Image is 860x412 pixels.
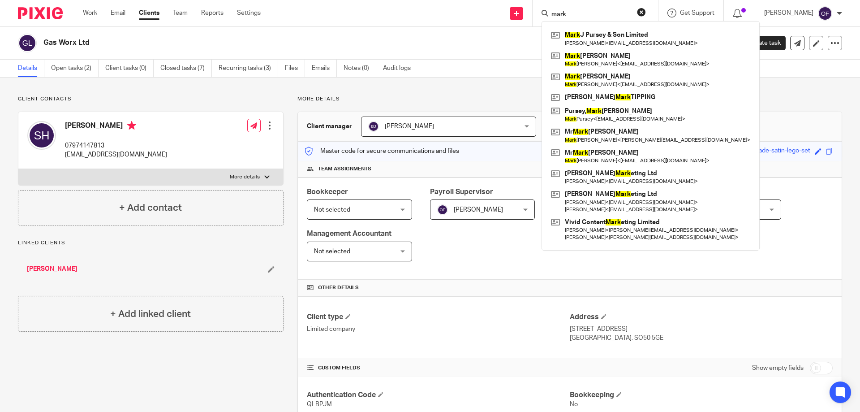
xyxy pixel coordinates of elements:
[27,265,77,273] a: [PERSON_NAME]
[385,123,434,130] span: [PERSON_NAME]
[119,201,182,215] h4: + Add contact
[368,121,379,132] img: svg%3E
[65,121,167,132] h4: [PERSON_NAME]
[430,188,493,195] span: Payroll Supervisor
[307,122,352,131] h3: Client manager
[764,9,813,17] p: [PERSON_NAME]
[83,9,97,17] a: Work
[127,121,136,130] i: Primary
[680,10,714,16] span: Get Support
[18,34,37,52] img: svg%3E
[454,207,503,213] span: [PERSON_NAME]
[18,239,284,247] p: Linked clients
[570,325,833,334] p: [STREET_ADDRESS]
[297,95,842,103] p: More details
[65,141,167,150] p: 07974147813
[570,312,833,322] h4: Address
[344,60,376,77] a: Notes (0)
[550,11,631,19] input: Search
[752,364,804,373] label: Show empty fields
[18,95,284,103] p: Client contacts
[51,60,99,77] a: Open tasks (2)
[43,38,585,48] h2: Gas Worx Ltd
[18,7,63,19] img: Pixie
[307,230,391,237] span: Management Accountant
[18,60,44,77] a: Details
[201,9,224,17] a: Reports
[570,401,578,408] span: No
[312,60,337,77] a: Emails
[139,9,159,17] a: Clients
[307,325,570,334] p: Limited company
[110,307,191,321] h4: + Add linked client
[307,401,332,408] span: QLBPJM
[65,150,167,159] p: [EMAIL_ADDRESS][DOMAIN_NAME]
[383,60,417,77] a: Audit logs
[437,204,448,215] img: svg%3E
[570,390,833,400] h4: Bookkeeping
[318,284,359,291] span: Other details
[637,8,646,17] button: Clear
[305,147,459,156] p: Master code for secure communications and files
[285,60,305,77] a: Files
[314,207,350,213] span: Not selected
[111,9,125,17] a: Email
[105,60,154,77] a: Client tasks (0)
[570,334,833,343] p: [GEOGRAPHIC_DATA], SO50 5GE
[160,60,212,77] a: Closed tasks (7)
[307,390,570,400] h4: Authentication Code
[230,173,260,181] p: More details
[173,9,188,17] a: Team
[314,248,350,255] span: Not selected
[722,146,810,156] div: spectacular-jade-satin-lego-set
[307,364,570,372] h4: CUSTOM FIELDS
[307,188,348,195] span: Bookkeeper
[318,165,371,173] span: Team assignments
[734,36,786,50] a: Create task
[237,9,261,17] a: Settings
[818,6,832,21] img: svg%3E
[307,312,570,322] h4: Client type
[27,121,56,150] img: svg%3E
[219,60,278,77] a: Recurring tasks (3)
